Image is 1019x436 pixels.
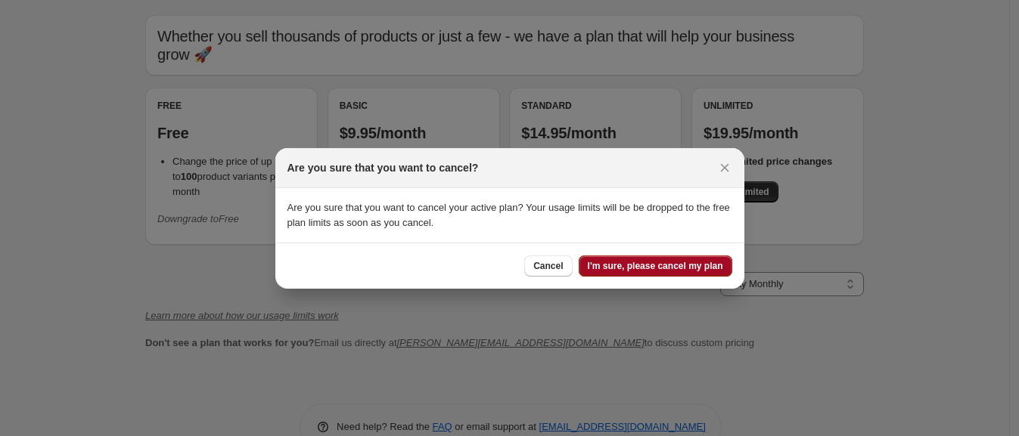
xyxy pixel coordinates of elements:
h2: Are you sure that you want to cancel? [287,160,479,175]
span: I'm sure, please cancel my plan [588,260,723,272]
button: Close [714,157,735,178]
button: I'm sure, please cancel my plan [579,255,732,277]
button: Cancel [524,255,572,277]
span: Cancel [533,260,563,272]
p: Are you sure that you want to cancel your active plan? Your usage limits will be be dropped to th... [287,200,732,230]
